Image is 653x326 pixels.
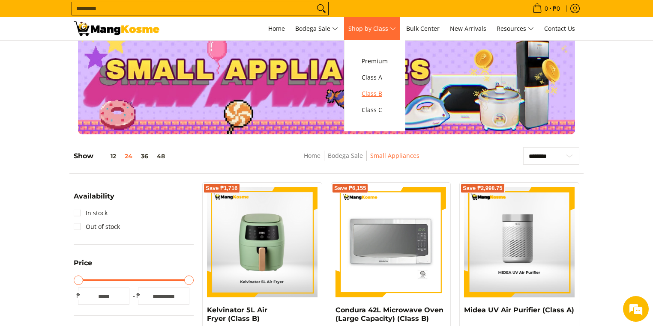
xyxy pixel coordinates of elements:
[362,56,388,67] span: Premium
[362,105,388,116] span: Class C
[74,193,114,200] span: Availability
[304,151,321,160] a: Home
[74,206,108,220] a: In stock
[74,291,82,300] span: ₱
[464,306,574,314] a: Midea UV Air Purifier (Class A)
[362,89,388,99] span: Class B
[335,306,443,323] a: Condura 42L Microwave Oven (Large Capacity) (Class B)
[291,17,342,40] a: Bodega Sale
[74,260,92,267] span: Price
[137,153,153,160] button: 36
[357,53,392,69] a: Premium
[357,86,392,102] a: Class B
[406,24,440,33] span: Bulk Center
[74,21,159,36] img: Small Appliances l Mang Kosme: Home Appliances Warehouse Sale | Page 3
[315,2,328,15] button: Search
[348,24,396,34] span: Shop by Class
[153,153,169,160] button: 48
[492,17,538,40] a: Resources
[370,151,419,160] a: Small Appliances
[334,186,366,191] span: Save ₱6,155
[74,152,169,160] h5: Show
[357,69,392,86] a: Class A
[295,24,338,34] span: Bodega Sale
[206,186,238,191] span: Save ₱1,716
[450,24,486,33] span: New Arrivals
[357,102,392,118] a: Class C
[268,24,285,33] span: Home
[207,187,318,297] img: kelvinator-5-liter-air-fryer-matte-light-green-front-view-mang-kosme
[540,17,579,40] a: Contact Us
[463,186,503,191] span: Save ₱2,998.75
[446,17,491,40] a: New Arrivals
[362,72,388,83] span: Class A
[45,48,144,59] div: Chat with us now
[74,193,114,206] summary: Open
[551,6,561,12] span: ₱0
[50,108,118,194] span: We're online!
[264,17,289,40] a: Home
[335,187,446,297] img: condura-large-capacity-42-liter-microwave-oven-full-view-mang-kosme
[497,24,534,34] span: Resources
[344,17,400,40] a: Shop by Class
[243,151,479,170] nav: Breadcrumbs
[544,24,575,33] span: Contact Us
[4,234,163,264] textarea: Type your message and hit 'Enter'
[93,153,120,160] button: 12
[141,4,161,25] div: Minimize live chat window
[464,187,575,297] img: midea-air purifier-with UV-technology-front-view-mang-kosme
[207,306,267,323] a: Kelvinator 5L Air Fryer (Class B)
[328,151,363,160] a: Bodega Sale
[168,17,579,40] nav: Main Menu
[134,291,142,300] span: ₱
[543,6,549,12] span: 0
[74,260,92,273] summary: Open
[530,4,563,13] span: •
[402,17,444,40] a: Bulk Center
[120,153,137,160] button: 24
[74,220,120,234] a: Out of stock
